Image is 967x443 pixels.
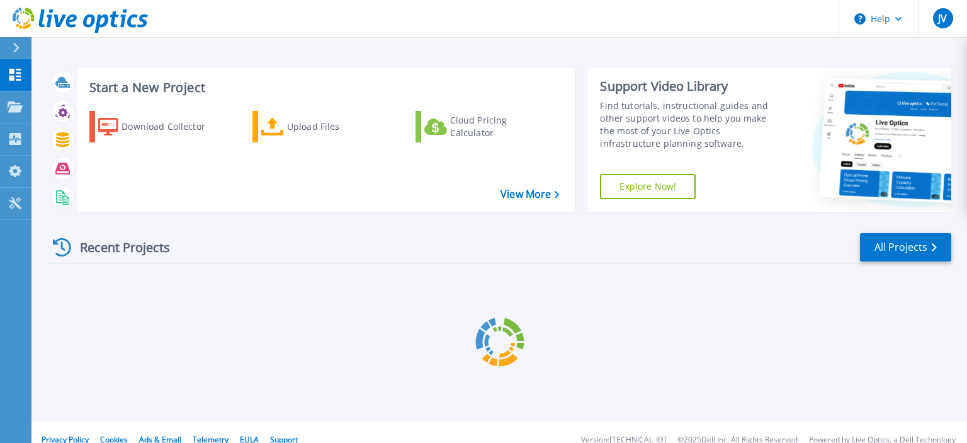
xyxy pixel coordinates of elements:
[252,111,393,142] a: Upload Files
[938,13,947,23] span: JV
[48,232,187,263] div: Recent Projects
[89,111,230,142] a: Download Collector
[600,78,783,95] div: Support Video Library
[122,114,222,139] div: Download Collector
[860,233,951,262] a: All Projects
[600,174,696,199] a: Explore Now!
[450,114,551,139] div: Cloud Pricing Calculator
[416,111,556,142] a: Cloud Pricing Calculator
[600,100,783,150] div: Find tutorials, instructional guides and other support videos to help you make the most of your L...
[89,81,559,95] h3: Start a New Project
[287,114,388,139] div: Upload Files
[500,188,559,200] a: View More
